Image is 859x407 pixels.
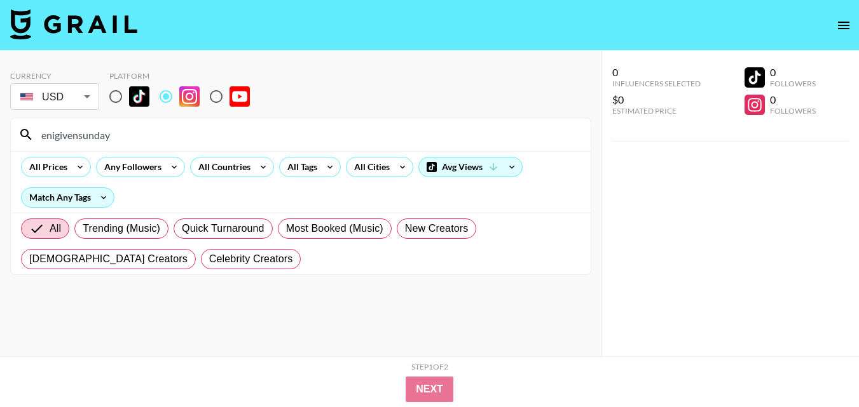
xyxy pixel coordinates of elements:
div: All Prices [22,157,70,177]
img: YouTube [230,86,250,107]
span: New Creators [405,221,469,236]
div: Estimated Price [612,106,701,116]
button: Next [406,377,453,402]
div: All Countries [191,157,253,177]
span: Most Booked (Music) [286,221,383,236]
div: USD [13,86,97,108]
span: Trending (Music) [83,221,160,236]
span: [DEMOGRAPHIC_DATA] Creators [29,251,188,267]
div: $0 [612,93,701,106]
span: Quick Turnaround [182,221,265,236]
img: TikTok [129,86,149,107]
div: Currency [10,71,99,81]
div: Any Followers [97,157,164,177]
div: Avg Views [419,157,522,177]
button: open drawer [831,13,856,38]
div: Platform [109,71,260,81]
div: 0 [612,66,701,79]
div: Match Any Tags [22,188,114,207]
div: All Cities [347,157,392,177]
div: Followers [770,79,816,88]
div: Step 1 of 2 [411,362,448,371]
img: Instagram [179,86,200,107]
span: All [50,221,61,236]
input: Search by User Name [34,124,583,145]
div: Followers [770,106,816,116]
iframe: Drift Widget Chat Controller [795,344,844,392]
div: All Tags [280,157,320,177]
div: 0 [770,93,816,106]
div: Influencers Selected [612,79,701,88]
span: Celebrity Creators [209,251,293,267]
img: Grail Talent [10,9,137,39]
div: 0 [770,66,816,79]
